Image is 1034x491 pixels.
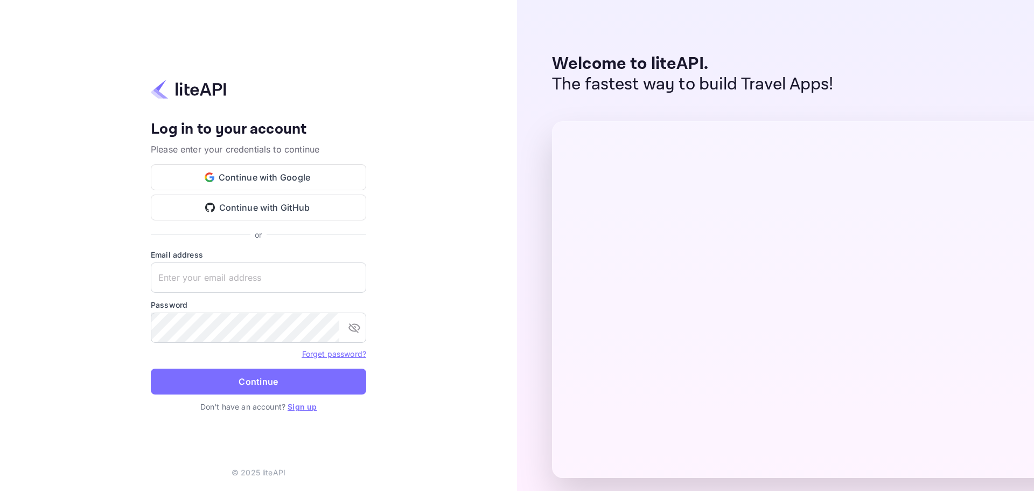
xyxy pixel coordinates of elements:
button: toggle password visibility [344,317,365,338]
a: Sign up [288,402,317,411]
a: Forget password? [302,348,366,359]
a: Forget password? [302,349,366,358]
p: Don't have an account? [151,401,366,412]
p: Welcome to liteAPI. [552,54,834,74]
p: Please enter your credentials to continue [151,143,366,156]
label: Password [151,299,366,310]
button: Continue with Google [151,164,366,190]
img: liteapi [151,79,226,100]
p: or [255,229,262,240]
h4: Log in to your account [151,120,366,139]
button: Continue [151,369,366,395]
label: Email address [151,249,366,260]
p: The fastest way to build Travel Apps! [552,74,834,95]
button: Continue with GitHub [151,195,366,220]
input: Enter your email address [151,262,366,293]
p: © 2025 liteAPI [232,467,285,478]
